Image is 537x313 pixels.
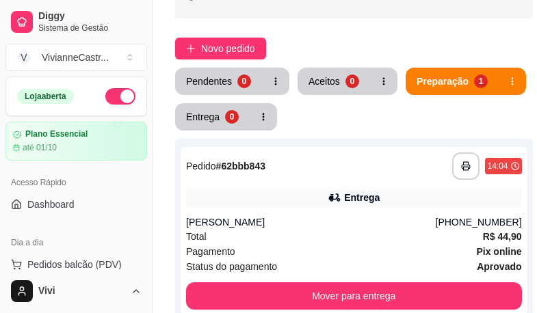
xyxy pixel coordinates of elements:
div: Acesso Rápido [5,172,147,193]
div: 0 [237,74,251,88]
span: V [17,51,31,64]
button: Select a team [5,44,147,71]
div: Pendentes [186,74,232,88]
div: 0 [225,110,239,124]
a: Dashboard [5,193,147,215]
a: Plano Essencialaté 01/10 [5,122,147,161]
span: Novo pedido [201,41,255,56]
button: Aceitos0 [298,68,370,95]
button: Vivi [5,275,147,308]
span: Dashboard [27,198,75,211]
span: Sistema de Gestão [38,23,142,33]
a: DiggySistema de Gestão [5,5,147,38]
div: 1 [474,74,488,88]
button: Mover para entrega [186,282,522,310]
div: Preparação [417,74,469,88]
span: Total [186,229,207,244]
div: [PERSON_NAME] [186,215,436,229]
strong: aprovado [477,261,521,272]
button: Pedidos balcão (PDV) [5,254,147,275]
div: [PHONE_NUMBER] [436,215,522,229]
div: Dia a dia [5,232,147,254]
div: 14:04 [488,161,508,172]
div: Aceitos [309,74,340,88]
div: Entrega [344,191,380,204]
div: VivianneCastr ... [42,51,109,64]
button: Preparação1 [406,68,499,95]
button: Novo pedido [175,38,266,59]
strong: R$ 44,90 [483,231,522,242]
span: Diggy [38,10,142,23]
div: Entrega [186,110,220,124]
button: Entrega0 [175,103,250,131]
div: 0 [345,74,359,88]
span: plus [186,44,196,53]
span: Vivi [38,285,125,297]
strong: Pix online [476,246,521,257]
span: Pagamento [186,244,235,259]
span: Pedidos balcão (PDV) [27,258,122,271]
article: até 01/10 [23,142,57,153]
strong: # 62bbb843 [216,161,265,172]
button: Pendentes0 [175,68,262,95]
div: Loja aberta [17,89,74,104]
button: Alterar Status [105,88,135,105]
article: Plano Essencial [25,129,88,139]
span: Status do pagamento [186,259,277,274]
span: Pedido [186,161,216,172]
